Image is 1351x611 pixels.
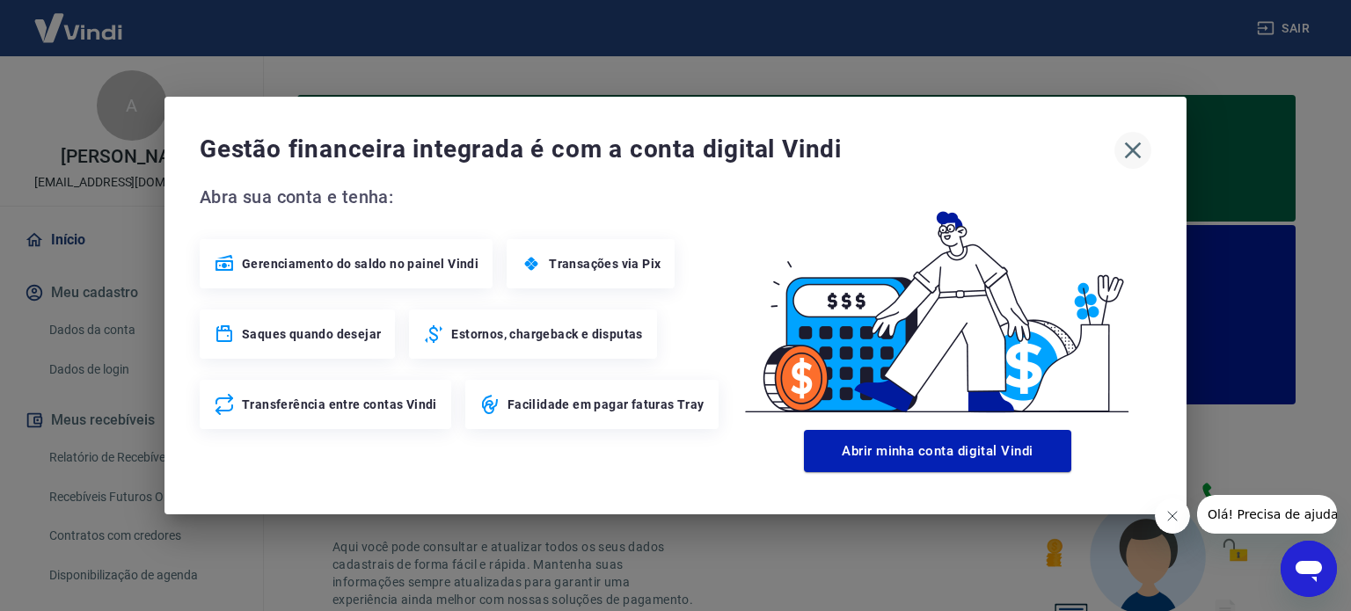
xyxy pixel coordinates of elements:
button: Abrir minha conta digital Vindi [804,430,1071,472]
img: Good Billing [724,183,1151,423]
span: Transferência entre contas Vindi [242,396,437,413]
span: Gestão financeira integrada é com a conta digital Vindi [200,132,1114,167]
span: Abra sua conta e tenha: [200,183,724,211]
span: Gerenciamento do saldo no painel Vindi [242,255,478,273]
span: Olá! Precisa de ajuda? [11,12,148,26]
span: Estornos, chargeback e disputas [451,325,642,343]
span: Facilidade em pagar faturas Tray [508,396,705,413]
span: Transações via Pix [549,255,661,273]
span: Saques quando desejar [242,325,381,343]
iframe: Botão para abrir a janela de mensagens [1281,541,1337,597]
iframe: Mensagem da empresa [1197,495,1337,534]
iframe: Fechar mensagem [1155,498,1190,534]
